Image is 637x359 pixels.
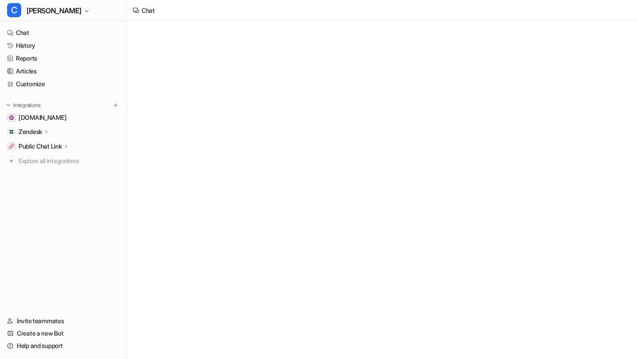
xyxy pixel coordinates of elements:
div: Chat [142,6,155,15]
a: Customize [4,78,123,90]
a: History [4,39,123,52]
a: Chat [4,27,123,39]
a: Explore all integrations [4,155,123,167]
a: Reports [4,52,123,65]
a: gcore.com[DOMAIN_NAME] [4,111,123,124]
img: expand menu [5,102,12,108]
p: Zendesk [19,127,42,136]
span: Explore all integrations [19,154,120,168]
img: explore all integrations [7,157,16,165]
p: Integrations [13,102,41,109]
a: Invite teammates [4,315,123,327]
a: Help and support [4,340,123,352]
a: Articles [4,65,123,77]
img: Public Chat Link [9,144,14,149]
p: Public Chat Link [19,142,62,151]
a: Create a new Bot [4,327,123,340]
img: menu_add.svg [112,102,119,108]
span: [DOMAIN_NAME] [19,113,66,122]
img: gcore.com [9,115,14,120]
span: C [7,3,21,17]
img: Zendesk [9,129,14,134]
span: [PERSON_NAME] [27,4,81,17]
button: Integrations [4,101,43,110]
